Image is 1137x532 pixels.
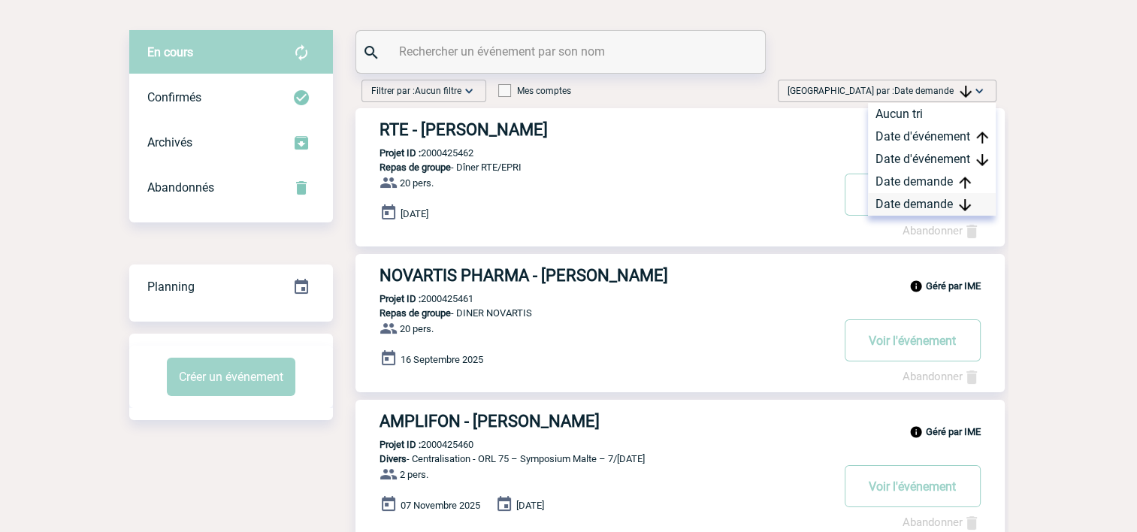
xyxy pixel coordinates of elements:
div: Date d'événement [868,125,996,148]
button: Créer un événement [167,358,295,396]
img: arrow_upward.png [976,131,988,144]
p: 2000425462 [355,147,473,159]
img: info_black_24dp.svg [909,280,923,293]
span: 07 Novembre 2025 [401,500,480,511]
div: Date demande [868,171,996,193]
div: Retrouvez ici tous vos événements annulés [129,165,333,210]
span: Abandonnés [147,180,214,195]
a: Planning [129,264,333,308]
span: Divers [380,453,407,464]
a: AMPLIFON - [PERSON_NAME] [355,412,1005,431]
span: Planning [147,280,195,294]
span: 20 pers. [400,177,434,189]
h3: NOVARTIS PHARMA - [PERSON_NAME] [380,266,830,285]
img: info_black_24dp.svg [909,425,923,439]
div: Date d'événement [868,148,996,171]
span: Filtrer par : [371,83,461,98]
span: 20 pers. [400,323,434,334]
img: arrow_downward.png [976,154,988,166]
a: RTE - [PERSON_NAME] [355,120,1005,139]
button: Voir l'événement [845,465,981,507]
span: Repas de groupe [380,307,451,319]
div: Aucun tri [868,103,996,125]
p: 2000425461 [355,293,473,304]
p: - DINER NOVARTIS [355,307,830,319]
button: Voir l'événement [845,319,981,361]
span: 16 Septembre 2025 [401,354,483,365]
div: Retrouvez ici tous vos événements organisés par date et état d'avancement [129,264,333,310]
button: Voir l'événement [845,174,981,216]
a: Abandonner [903,370,981,383]
p: - Dîner RTE/EPRI [355,162,830,173]
img: arrow_downward.png [960,86,972,98]
span: Aucun filtre [415,86,461,96]
p: - Centralisation - ORL 75 – Symposium Malte – 7/[DATE] [355,453,830,464]
b: Géré par IME [926,280,981,292]
span: [DATE] [516,500,544,511]
span: [DATE] [401,208,428,219]
b: Projet ID : [380,147,421,159]
span: En cours [147,45,193,59]
b: Géré par IME [926,426,981,437]
a: Abandonner [903,515,981,529]
img: arrow_upward.png [959,177,971,189]
span: Archivés [147,135,192,150]
span: Repas de groupe [380,162,451,173]
h3: RTE - [PERSON_NAME] [380,120,830,139]
a: NOVARTIS PHARMA - [PERSON_NAME] [355,266,1005,285]
img: baseline_expand_more_white_24dp-b.png [461,83,476,98]
span: Date demande [894,86,972,96]
span: [GEOGRAPHIC_DATA] par : [788,83,972,98]
a: Abandonner [903,224,981,237]
label: Mes comptes [498,86,571,96]
b: Projet ID : [380,293,421,304]
div: Date demande [868,193,996,216]
div: Retrouvez ici tous vos évènements avant confirmation [129,30,333,75]
p: 2000425460 [355,439,473,450]
b: Projet ID : [380,439,421,450]
div: Retrouvez ici tous les événements que vous avez décidé d'archiver [129,120,333,165]
span: Confirmés [147,90,201,104]
span: 2 pers. [400,469,428,480]
img: arrow_downward.png [959,199,971,211]
img: baseline_expand_more_white_24dp-b.png [972,83,987,98]
h3: AMPLIFON - [PERSON_NAME] [380,412,830,431]
input: Rechercher un événement par son nom [395,41,730,62]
